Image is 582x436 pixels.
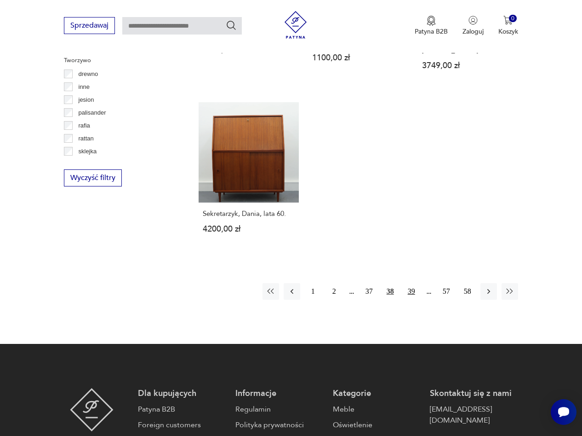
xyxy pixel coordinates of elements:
[235,404,324,415] a: Regulamin
[503,16,513,25] img: Ikona koszyka
[415,16,448,36] a: Ikona medaluPatyna B2B
[333,419,421,430] a: Oświetlenie
[415,27,448,36] p: Patyna B2B
[509,15,517,23] div: 0
[203,46,295,54] p: 2400,00 zł
[79,108,106,118] p: palisander
[498,16,518,36] button: 0Koszyk
[79,146,97,157] p: sklejka
[415,16,448,36] button: Patyna B2B
[422,62,514,70] p: 3749,00 zł
[551,399,576,425] iframe: Smartsupp widget button
[282,11,309,39] img: Patyna - sklep z meblami i dekoracjami vintage
[462,27,484,36] p: Zaloguj
[333,404,421,415] a: Meble
[333,388,421,399] p: Kategorie
[468,16,478,25] img: Ikonka użytkownika
[79,82,90,92] p: inne
[138,388,226,399] p: Dla kupujących
[427,16,436,26] img: Ikona medalu
[403,283,420,300] button: 39
[199,102,299,251] a: Sekretarzyk, Dania, lata 60.Sekretarzyk, Dania, lata 60.4200,00 zł
[79,69,98,79] p: drewno
[79,159,90,169] p: teak
[235,419,324,430] a: Polityka prywatności
[422,31,514,54] h3: Komoda tekowa, duński design, lata 70., produkcja: [PERSON_NAME]
[235,388,324,399] p: Informacje
[138,419,226,430] a: Foreign customers
[438,283,455,300] button: 57
[459,283,476,300] button: 58
[361,283,377,300] button: 37
[64,169,122,186] button: Wyczyść filtry
[430,388,518,399] p: Skontaktuj się z nami
[70,388,114,431] img: Patyna - sklep z meblami i dekoracjami vintage
[64,17,115,34] button: Sprzedawaj
[312,54,404,62] p: 1100,00 zł
[498,27,518,36] p: Koszyk
[79,134,94,144] p: rattan
[462,16,484,36] button: Zaloguj
[326,283,342,300] button: 2
[203,225,295,233] p: 4200,00 zł
[226,20,237,31] button: Szukaj
[382,283,399,300] button: 38
[64,55,177,65] p: Tworzywo
[79,121,90,131] p: rafia
[79,95,94,105] p: jesion
[430,404,518,426] a: [EMAIL_ADDRESS][DOMAIN_NAME]
[305,283,321,300] button: 1
[138,404,226,415] a: Patyna B2B
[203,210,295,218] h3: Sekretarzyk, Dania, lata 60.
[64,23,115,29] a: Sprzedawaj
